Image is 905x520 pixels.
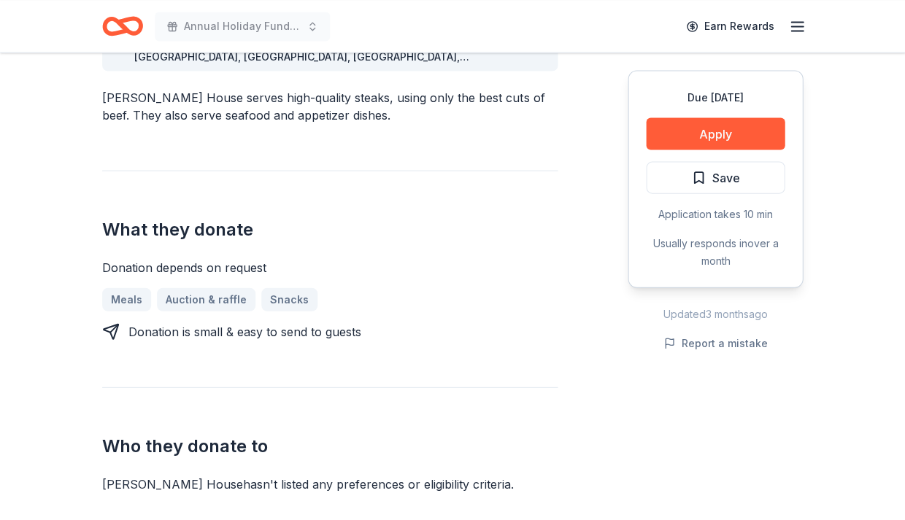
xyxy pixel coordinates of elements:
a: Meals [102,287,151,311]
button: Report a mistake [663,334,767,352]
div: [PERSON_NAME] House serves high-quality steaks, using only the best cuts of beef. They also serve... [102,88,558,123]
span: Save [712,168,739,187]
div: [PERSON_NAME] House hasn ' t listed any preferences or eligibility criteria. [102,475,558,492]
div: Usually responds in over a month [646,234,785,269]
h2: Who they donate to [102,434,558,457]
span: Annual Holiday Fundraiser [184,18,301,35]
div: Donation depends on request [102,258,558,276]
div: Due [DATE] [646,88,785,106]
h2: What they donate [102,217,558,241]
button: Apply [646,117,785,150]
div: Application takes 10 min [646,205,785,222]
div: Donation is small & easy to send to guests [128,322,361,340]
button: Annual Holiday Fundraiser [155,12,330,41]
a: Auction & raffle [157,287,255,311]
a: Snacks [261,287,317,311]
a: Earn Rewards [677,13,782,39]
div: Updated 3 months ago [628,305,803,322]
button: Save [646,161,785,193]
a: Home [102,9,143,43]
